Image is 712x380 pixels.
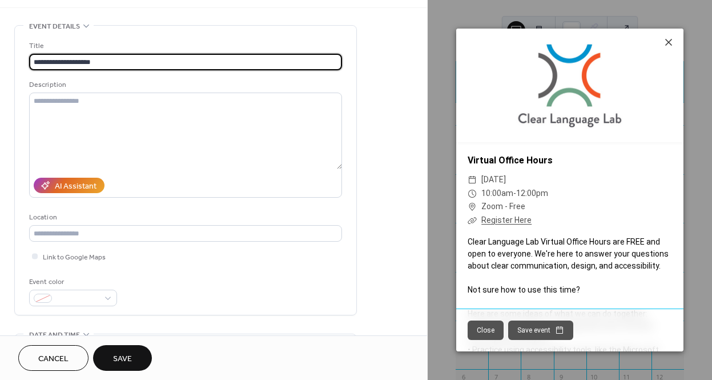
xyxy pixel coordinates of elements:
span: Cancel [38,353,69,365]
span: 12:00pm [516,189,548,198]
div: ​ [468,173,477,187]
div: ​ [468,187,477,201]
span: Link to Google Maps [43,251,106,263]
button: Close [468,321,504,340]
span: 10:00am [481,189,513,198]
a: Virtual Office Hours [468,155,553,166]
span: - [513,189,516,198]
span: [DATE] [481,173,506,187]
div: Description [29,79,340,91]
button: Save [93,345,152,371]
div: Title [29,40,340,52]
a: Register Here [481,215,532,225]
div: Location [29,211,340,223]
div: ​ [468,200,477,214]
span: Date and time [29,329,80,341]
span: Zoom - Free [481,200,525,214]
span: Event details [29,21,80,33]
button: Cancel [18,345,89,371]
button: AI Assistant [34,178,104,193]
div: AI Assistant [55,181,96,193]
div: ​ [468,214,477,227]
div: Event color [29,276,115,288]
button: Save event [508,321,573,340]
span: Save [113,353,132,365]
